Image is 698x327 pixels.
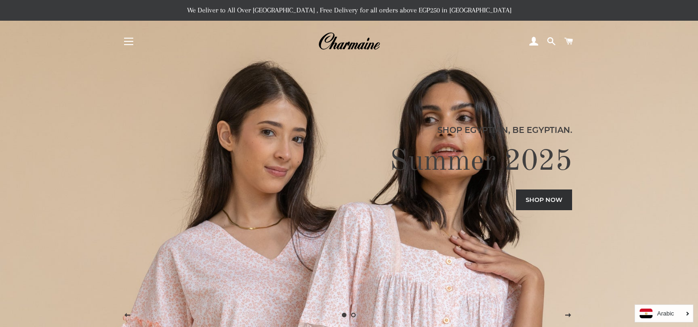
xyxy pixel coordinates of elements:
p: Shop Egyptian, Be Egyptian. [126,124,572,137]
h2: Summer 2025 [126,143,572,180]
a: Arabic [640,309,688,318]
a: Shop now [516,189,572,210]
a: Slide 1, current [340,310,349,320]
button: Next slide [556,304,579,327]
img: Charmaine Egypt [318,31,380,52]
a: Load slide 2 [349,310,358,320]
i: Arabic [657,310,674,316]
button: Previous slide [116,304,139,327]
